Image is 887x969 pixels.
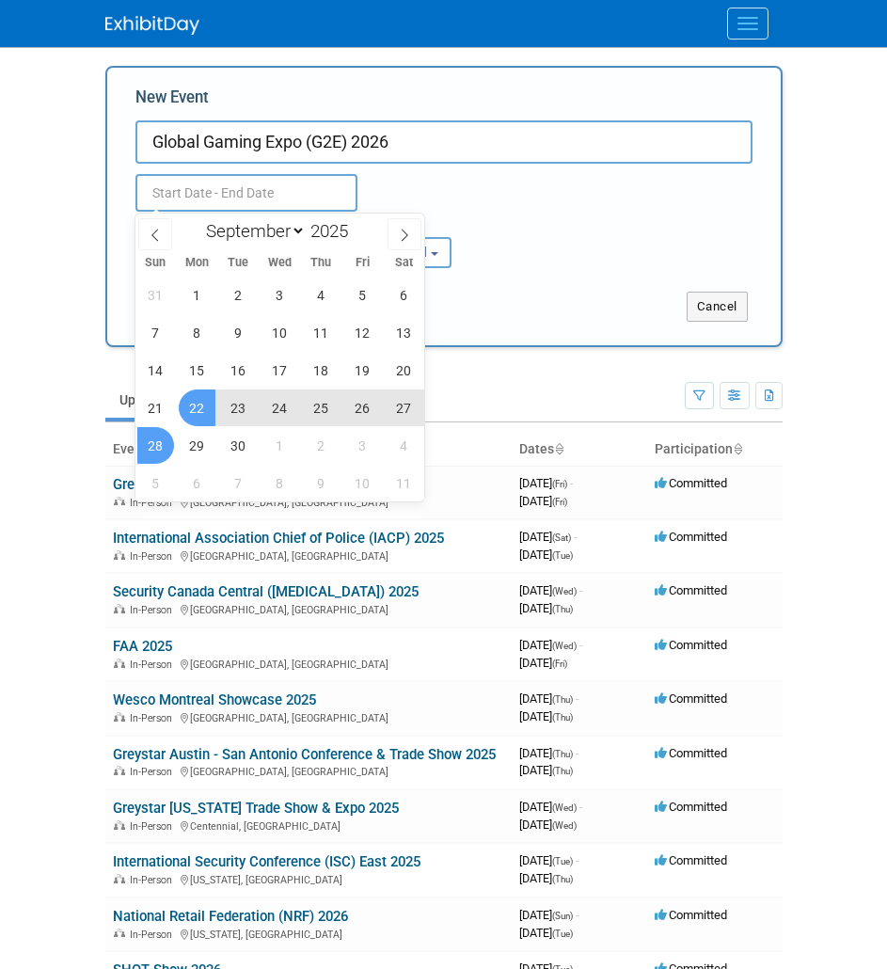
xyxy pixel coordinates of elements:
[113,746,496,763] a: Greystar Austin - San Antonio Conference & Trade Show 2025
[113,656,504,671] div: [GEOGRAPHIC_DATA], [GEOGRAPHIC_DATA]
[135,212,295,236] div: Attendance / Format:
[261,427,298,464] span: October 1, 2025
[552,766,573,776] span: (Thu)
[341,257,383,269] span: Fri
[519,601,573,615] span: [DATE]
[306,220,362,242] input: Year
[179,314,215,351] span: September 8, 2025
[655,583,727,597] span: Committed
[552,911,573,921] span: (Sun)
[344,389,381,426] span: September 26, 2025
[113,638,172,655] a: FAA 2025
[552,749,573,759] span: (Thu)
[519,926,573,940] span: [DATE]
[113,871,504,886] div: [US_STATE], [GEOGRAPHIC_DATA]
[519,709,573,723] span: [DATE]
[344,314,381,351] span: September 12, 2025
[113,818,504,833] div: Centennial, [GEOGRAPHIC_DATA]
[324,212,483,236] div: Participation:
[261,314,298,351] span: September 10, 2025
[344,427,381,464] span: October 3, 2025
[114,929,125,938] img: In-Person Event
[570,476,573,490] span: -
[113,601,504,616] div: [GEOGRAPHIC_DATA], [GEOGRAPHIC_DATA]
[519,746,578,760] span: [DATE]
[261,352,298,389] span: September 17, 2025
[655,530,727,544] span: Committed
[113,908,348,925] a: National Retail Federation (NRF) 2026
[519,494,567,508] span: [DATE]
[114,712,125,722] img: In-Person Event
[552,586,577,596] span: (Wed)
[303,314,340,351] span: September 11, 2025
[135,120,752,164] input: Name of Trade Show / Conference
[687,292,748,322] button: Cancel
[303,427,340,464] span: October 2, 2025
[114,766,125,775] img: In-Person Event
[114,604,125,613] img: In-Person Event
[519,638,582,652] span: [DATE]
[655,800,727,814] span: Committed
[519,818,577,832] span: [DATE]
[137,277,174,313] span: August 31, 2025
[113,476,342,493] a: Greystar Atlanta Sponsorship Brunch
[105,434,512,466] th: Event
[220,352,257,389] span: September 16, 2025
[576,908,578,922] span: -
[130,659,178,671] span: In-Person
[552,532,571,543] span: (Sat)
[579,583,582,597] span: -
[733,441,742,456] a: Sort by Participation Type
[576,746,578,760] span: -
[130,712,178,724] span: In-Person
[130,929,178,941] span: In-Person
[519,763,573,777] span: [DATE]
[579,800,582,814] span: -
[137,389,174,426] span: September 21, 2025
[303,277,340,313] span: September 4, 2025
[386,277,422,313] span: September 6, 2025
[303,352,340,389] span: September 18, 2025
[386,314,422,351] span: September 13, 2025
[179,465,215,501] span: October 6, 2025
[114,550,125,560] img: In-Person Event
[552,497,567,507] span: (Fri)
[220,277,257,313] span: September 2, 2025
[259,257,300,269] span: Wed
[344,352,381,389] span: September 19, 2025
[519,656,567,670] span: [DATE]
[113,709,504,724] div: [GEOGRAPHIC_DATA], [GEOGRAPHIC_DATA]
[519,691,578,706] span: [DATE]
[137,427,174,464] span: September 28, 2025
[552,856,573,866] span: (Tue)
[198,219,306,243] select: Month
[552,641,577,651] span: (Wed)
[261,389,298,426] span: September 24, 2025
[386,389,422,426] span: September 27, 2025
[519,583,582,597] span: [DATE]
[114,874,125,883] img: In-Person Event
[113,800,399,817] a: Greystar [US_STATE] Trade Show & Expo 2025
[552,874,573,884] span: (Thu)
[135,257,177,269] span: Sun
[727,8,768,40] button: Menu
[220,465,257,501] span: October 7, 2025
[552,694,573,705] span: (Thu)
[135,87,209,116] label: New Event
[386,427,422,464] span: October 4, 2025
[303,465,340,501] span: October 9, 2025
[519,908,578,922] span: [DATE]
[105,16,199,35] img: ExhibitDay
[137,352,174,389] span: September 14, 2025
[383,257,424,269] span: Sat
[655,638,727,652] span: Committed
[113,691,316,708] a: Wesco Montreal Showcase 2025
[220,427,257,464] span: September 30, 2025
[579,638,582,652] span: -
[114,659,125,668] img: In-Person Event
[137,465,174,501] span: October 5, 2025
[179,352,215,389] span: September 15, 2025
[130,874,178,886] span: In-Person
[655,908,727,922] span: Committed
[179,277,215,313] span: September 1, 2025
